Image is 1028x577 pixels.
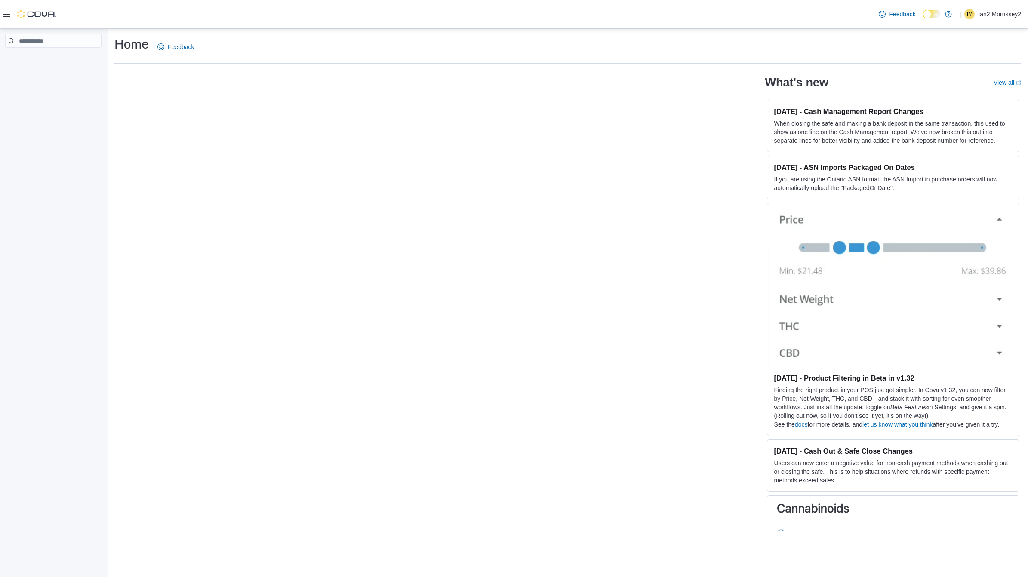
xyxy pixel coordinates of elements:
a: Feedback [154,38,197,55]
p: When closing the safe and making a bank deposit in the same transaction, this used to show as one... [774,119,1012,145]
input: Dark Mode [923,10,941,19]
em: Beta Features [890,404,928,411]
img: Cova [17,10,56,18]
p: Ian2 Morrissey2 [978,9,1021,19]
h3: [DATE] - Cash Management Report Changes [774,107,1012,116]
p: | [960,9,961,19]
svg: External link [1016,80,1021,86]
span: Feedback [889,10,915,18]
a: Feedback [875,6,919,23]
a: let us know what you think [862,421,933,428]
h1: Home [114,36,149,53]
h3: [DATE] - Cash Out & Safe Close Changes [774,447,1012,455]
p: If you are using the Ontario ASN format, the ASN Import in purchase orders will now automatically... [774,175,1012,192]
nav: Complex example [5,49,102,70]
div: Ian2 Morrissey2 [964,9,975,19]
h2: What's new [765,76,828,89]
span: Feedback [168,43,194,51]
a: View allExternal link [994,79,1021,86]
p: See the for more details, and after you’ve given it a try. [774,420,1012,429]
span: IM [967,9,973,19]
p: Users can now enter a negative value for non-cash payment methods when cashing out or closing the... [774,459,1012,485]
h3: [DATE] - Product Filtering in Beta in v1.32 [774,374,1012,382]
h3: [DATE] - ASN Imports Packaged On Dates [774,163,1012,172]
a: docs [795,421,808,428]
p: Finding the right product in your POS just got simpler. In Cova v1.32, you can now filter by Pric... [774,386,1012,420]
